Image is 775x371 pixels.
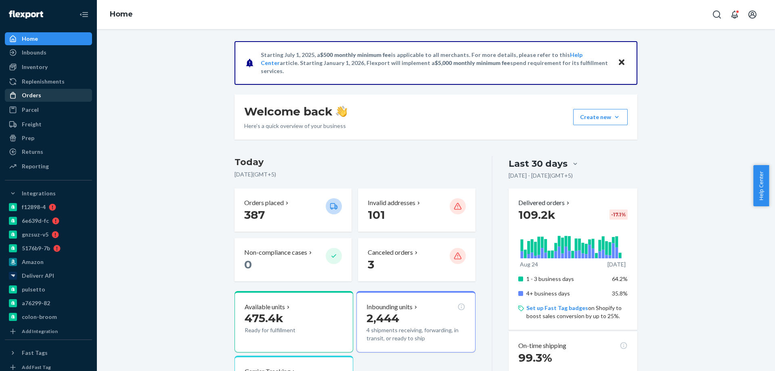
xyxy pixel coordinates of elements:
div: Fast Tags [22,349,48,357]
div: Last 30 days [509,157,568,170]
a: 6e639d-fc [5,214,92,227]
p: Canceled orders [368,248,413,257]
div: Reporting [22,162,49,170]
a: Inbounds [5,46,92,59]
div: Replenishments [22,78,65,86]
button: Available units475.4kReady for fulfillment [235,291,353,352]
p: Aug 24 [520,260,538,268]
div: Home [22,35,38,43]
button: Non-compliance cases 0 [235,238,352,281]
div: Orders [22,91,41,99]
button: Orders placed 387 [235,189,352,232]
button: Fast Tags [5,346,92,359]
a: Set up Fast Tag badges [526,304,588,311]
button: Open account menu [744,6,760,23]
div: Prep [22,134,34,142]
a: Prep [5,132,92,145]
a: colon-broom [5,310,92,323]
a: a76299-82 [5,297,92,310]
a: Amazon [5,256,92,268]
button: Delivered orders [518,198,571,208]
span: 64.2% [612,275,628,282]
a: Returns [5,145,92,158]
div: gnzsuz-v5 [22,231,48,239]
a: Home [5,32,92,45]
p: Ready for fulfillment [245,326,319,334]
p: 4+ business days [526,289,606,298]
p: 1 - 3 business days [526,275,606,283]
p: Non-compliance cases [244,248,307,257]
button: Create new [573,109,628,125]
div: Integrations [22,189,56,197]
div: Freight [22,120,42,128]
p: Starting July 1, 2025, a is applicable to all merchants. For more details, please refer to this a... [261,51,610,75]
a: f12898-4 [5,201,92,214]
div: Inventory [22,63,48,71]
a: Reporting [5,160,92,173]
h3: Today [235,156,475,169]
span: 475.4k [245,311,283,325]
span: 101 [368,208,385,222]
button: Inbounding units2,4444 shipments receiving, forwarding, in transit, or ready to ship [356,291,475,352]
div: colon-broom [22,313,57,321]
span: 99.3% [518,351,552,365]
div: Add Integration [22,328,58,335]
div: Add Fast Tag [22,364,51,371]
img: hand-wave emoji [336,106,347,117]
span: $500 monthly minimum fee [320,51,391,58]
a: Deliverr API [5,269,92,282]
span: 109.2k [518,208,555,222]
div: 6e639d-fc [22,217,49,225]
a: gnzsuz-v5 [5,228,92,241]
div: pulsetto [22,285,45,293]
ol: breadcrumbs [103,3,139,26]
p: Available units [245,302,285,312]
div: Amazon [22,258,44,266]
div: Returns [22,148,43,156]
span: 387 [244,208,265,222]
p: on Shopify to boost sales conversion by up to 25%. [526,304,628,320]
button: Integrations [5,187,92,200]
div: a76299-82 [22,299,50,307]
span: 35.8% [612,290,628,297]
p: Invalid addresses [368,198,415,208]
a: 5176b9-7b [5,242,92,255]
p: [DATE] - [DATE] ( GMT+5 ) [509,172,573,180]
button: Close Navigation [76,6,92,23]
button: Open notifications [727,6,743,23]
button: Open Search Box [709,6,725,23]
a: Freight [5,118,92,131]
img: Flexport logo [9,10,43,19]
a: Orders [5,89,92,102]
span: 2,444 [367,311,399,325]
a: pulsetto [5,283,92,296]
button: Invalid addresses 101 [358,189,475,232]
p: On-time shipping [518,341,566,350]
div: 5176b9-7b [22,244,50,252]
span: $5,000 monthly minimum fee [435,59,510,66]
div: -17.1 % [610,210,628,220]
a: Add Integration [5,327,92,336]
p: [DATE] ( GMT+5 ) [235,170,475,178]
div: f12898-4 [22,203,46,211]
h1: Welcome back [244,104,347,119]
p: Orders placed [244,198,284,208]
a: Home [110,10,133,19]
button: Close [616,57,627,69]
div: Parcel [22,106,39,114]
div: Inbounds [22,48,46,57]
p: 4 shipments receiving, forwarding, in transit, or ready to ship [367,326,465,342]
p: Inbounding units [367,302,413,312]
div: Deliverr API [22,272,54,280]
a: Parcel [5,103,92,116]
span: 0 [244,258,252,271]
p: Here’s a quick overview of your business [244,122,347,130]
p: [DATE] [607,260,626,268]
span: 3 [368,258,374,271]
button: Help Center [753,165,769,206]
button: Canceled orders 3 [358,238,475,281]
a: Replenishments [5,75,92,88]
a: Inventory [5,61,92,73]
